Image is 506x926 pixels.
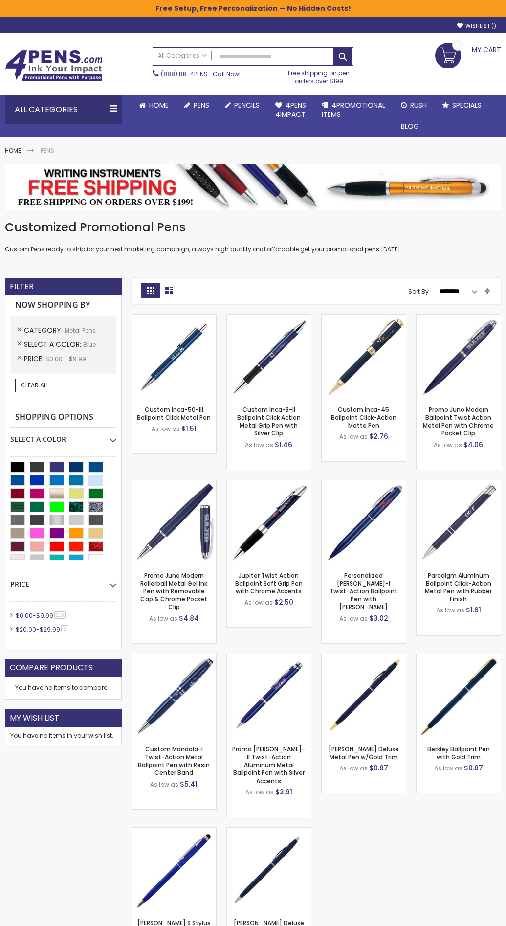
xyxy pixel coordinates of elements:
[150,780,178,789] span: As low as
[132,654,216,662] a: Custom Mandala-I Twist-Action Metal Ballpoint Pen with Resin Center Band-Blue
[227,654,311,738] img: Promo Nestor-II Twist-Action Aluminum Metal Ballpoint Pen with Silver Accents-Blue
[275,100,306,119] span: 4Pens 4impact
[237,406,301,438] a: Custom Inca-8-II Ballpoint Click Action Metal Grip Pen with Silver Clip
[16,611,33,620] span: $0.00
[434,441,462,449] span: As low as
[140,571,207,611] a: Promo Juno Modern Rollerball Metal Gel Ink Pen with Removable Cap & Chrome Pocket Clip
[322,314,406,322] a: Custom Inca-45 Ballpoint Click-Action Matte Pen-Blue
[153,48,212,64] a: All Categories
[5,95,122,124] div: All Categories
[132,654,216,738] img: Custom Mandala-I Twist-Action Metal Ballpoint Pen with Resin Center Band-Blue
[245,441,273,449] span: As low as
[464,763,483,773] span: $0.87
[227,480,311,488] a: Jupiter Twist Action Ballpoint Soft Grip Pen with Chrome Accents-Blue
[10,295,116,316] strong: Now Shopping by
[245,788,274,796] span: As low as
[65,326,96,335] span: Metal Pens
[235,571,303,595] a: Jupiter Twist Action Ballpoint Soft Grip Pen with Chrome Accents
[322,654,406,738] img: Cooper Deluxe Metal Pen w/Gold Trim-Blue
[138,745,210,777] a: Custom Mandala-I Twist-Action Metal Ballpoint Pen with Resin Center Band
[24,339,83,349] span: Select A Color
[132,315,216,399] img: Custom Inca-50-III Ballpoint Click Metal Pen-Blue
[417,314,501,322] a: Promo Juno Modern Ballpoint Twist Action Metal Pen with Chrome Pocket Clip-Blue
[179,613,199,623] span: $4.84
[369,431,388,441] span: $2.76
[322,100,385,119] span: 4PROMOTIONAL ITEMS
[5,146,21,155] a: Home
[267,95,314,125] a: 4Pens4impact
[10,428,116,444] div: Select A Color
[322,480,406,488] a: Personalized Kaiser-I Twist-Action Ballpoint Pen with Matte Finish-Blue
[5,50,103,81] img: 4Pens Custom Pens and Promotional Products
[10,281,34,292] strong: Filter
[435,95,489,116] a: Specials
[10,732,116,740] div: You have no items in your wish list.
[339,764,368,772] span: As low as
[284,66,353,85] div: Free shipping on pen orders over $199
[234,100,260,110] span: Pencils
[16,625,36,633] span: $20.00
[10,572,116,589] div: Price
[5,220,501,235] h1: Customized Promotional Pens
[275,787,292,797] span: $2.91
[417,315,501,399] img: Promo Juno Modern Ballpoint Twist Action Metal Pen with Chrome Pocket Clip-Blue
[227,480,311,565] img: Jupiter Twist Action Ballpoint Soft Grip Pen with Chrome Accents-Blue
[194,100,209,110] span: Pens
[227,314,311,322] a: Custom Inca-8-II Ballpoint Click Action Metal Grip Pen with Silver Clip-Blue
[227,827,311,836] a: Cooper Deluxe Metal Pen w/Chrome Trim-Blue
[45,355,86,363] span: $0.00 - $9.99
[181,424,197,433] span: $1.51
[10,713,59,723] strong: My Wish List
[149,614,177,623] span: As low as
[417,480,501,488] a: Paradigm Aluminum Ballpoint Click-Action Metal Pen with Rubber Finish-Blue
[417,480,501,565] img: Paradigm Aluminum Ballpoint Click-Action Metal Pen with Rubber Finish-Blue
[339,432,368,441] span: As low as
[132,480,216,565] img: Promo Juno Modern Rollerball Metal Gel Ink Pen with Removable Cap & Chrome Pocket Clip-Blue
[452,100,482,110] span: Specials
[83,340,96,349] span: Blue
[149,100,169,110] span: Home
[423,406,494,438] a: Promo Juno Modern Ballpoint Twist Action Metal Pen with Chrome Pocket Clip
[369,763,388,773] span: $0.87
[227,654,311,662] a: Promo Nestor-II Twist-Action Aluminum Metal Ballpoint Pen with Silver Accents-Blue
[436,606,464,614] span: As low as
[5,164,501,210] img: Pens
[408,287,429,295] label: Sort By
[244,598,273,607] span: As low as
[13,625,72,633] a: $20.00-$29.992
[180,779,198,789] span: $5.41
[434,764,462,772] span: As low as
[13,611,69,620] a: $0.00-$9.99110
[161,70,208,78] a: (888) 88-4PENS
[427,745,490,761] a: Berkley Ballpoint Pen with Gold Trim
[10,662,93,673] strong: Compare Products
[369,613,388,623] span: $3.02
[401,121,419,131] span: Blog
[158,52,207,60] span: All Categories
[330,571,397,611] a: Personalized [PERSON_NAME]-I Twist-Action Ballpoint Pen with [PERSON_NAME]
[466,605,481,615] span: $1.61
[457,23,496,30] a: Wishlist
[132,828,216,912] img: Meryl S Stylus Pen-Blue
[217,95,267,116] a: Pencils
[132,827,216,836] a: Meryl S Stylus Pen-Blue
[41,146,54,155] strong: Pens
[227,315,311,399] img: Custom Inca-8-II Ballpoint Click Action Metal Grip Pen with Silver Clip-Blue
[24,354,45,363] span: Price
[322,654,406,662] a: Cooper Deluxe Metal Pen w/Gold Trim-Blue
[132,480,216,488] a: Promo Juno Modern Rollerball Metal Gel Ink Pen with Removable Cap & Chrome Pocket Clip-Blue
[176,95,217,116] a: Pens
[24,325,65,335] span: Category
[274,597,293,607] span: $2.50
[322,480,406,565] img: Personalized Kaiser-I Twist-Action Ballpoint Pen with Matte Finish-Blue
[331,406,396,429] a: Custom Inca-45 Ballpoint Click-Action Matte Pen
[21,381,49,389] span: Clear All
[132,314,216,322] a: Custom Inca-50-III Ballpoint Click Metal Pen-Blue
[161,70,241,78] span: - Call Now!
[54,611,66,619] span: 110
[141,283,160,298] strong: Grid
[5,677,122,700] div: You have no items to compare.
[410,100,427,110] span: Rush
[463,440,483,450] span: $4.06
[132,95,176,116] a: Home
